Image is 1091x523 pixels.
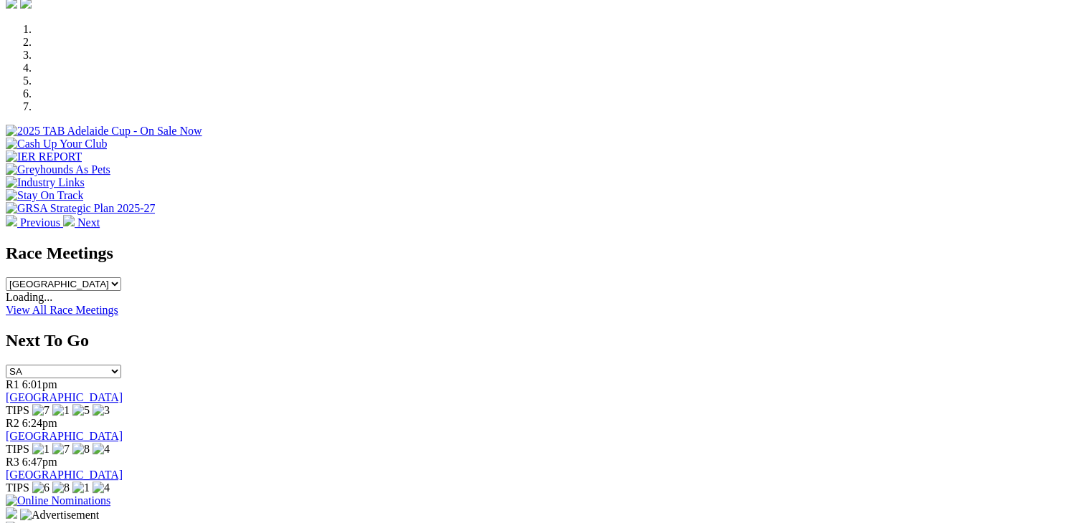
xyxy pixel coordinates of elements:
[32,481,49,494] img: 6
[63,215,75,226] img: chevron-right-pager-white.svg
[6,507,17,519] img: 15187_Greyhounds_GreysPlayCentral_Resize_SA_WebsiteBanner_300x115_2025.jpg
[93,443,110,456] img: 4
[6,150,82,163] img: IER REPORT
[6,417,19,429] span: R2
[6,244,1085,263] h2: Race Meetings
[20,216,60,229] span: Previous
[52,404,70,417] img: 1
[77,216,100,229] span: Next
[22,417,57,429] span: 6:24pm
[6,481,29,494] span: TIPS
[93,404,110,417] img: 3
[6,391,123,403] a: [GEOGRAPHIC_DATA]
[72,481,90,494] img: 1
[6,176,85,189] img: Industry Links
[22,378,57,390] span: 6:01pm
[6,494,110,507] img: Online Nominations
[52,443,70,456] img: 7
[6,404,29,416] span: TIPS
[6,216,63,229] a: Previous
[93,481,110,494] img: 4
[32,443,49,456] img: 1
[6,202,155,215] img: GRSA Strategic Plan 2025-27
[72,404,90,417] img: 5
[52,481,70,494] img: 8
[6,291,52,303] span: Loading...
[6,430,123,442] a: [GEOGRAPHIC_DATA]
[22,456,57,468] span: 6:47pm
[6,304,118,316] a: View All Race Meetings
[6,443,29,455] span: TIPS
[6,331,1085,350] h2: Next To Go
[20,509,99,522] img: Advertisement
[72,443,90,456] img: 8
[6,138,107,150] img: Cash Up Your Club
[6,125,202,138] img: 2025 TAB Adelaide Cup - On Sale Now
[6,469,123,481] a: [GEOGRAPHIC_DATA]
[6,378,19,390] span: R1
[63,216,100,229] a: Next
[6,215,17,226] img: chevron-left-pager-white.svg
[6,163,110,176] img: Greyhounds As Pets
[6,456,19,468] span: R3
[32,404,49,417] img: 7
[6,189,83,202] img: Stay On Track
